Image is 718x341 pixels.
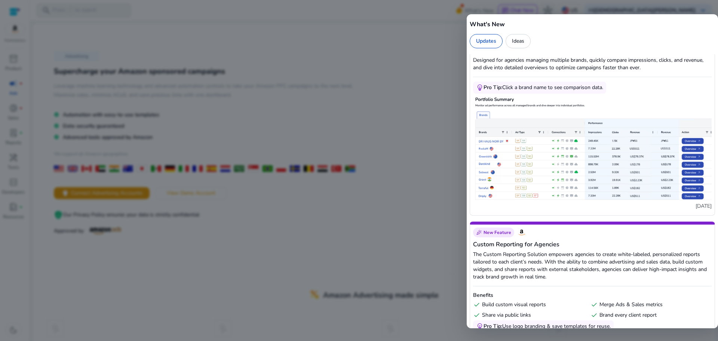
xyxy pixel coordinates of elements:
[476,229,482,235] span: celebration
[476,84,484,91] span: emoji_objects
[590,301,705,308] div: Merge Ads & Sales metrics
[484,323,502,330] span: Pro Tip:
[484,229,511,235] span: New Feature
[470,20,715,29] h5: What's New
[470,34,503,48] div: Updates
[473,240,712,249] h5: Custom Reporting for Agencies
[473,57,712,71] p: Designed for agencies managing multiple brands, quickly compare impressions, clicks, and revenue,...
[590,311,705,319] div: Brand every client report
[473,292,712,299] h6: Benefits
[506,34,531,48] div: Ideas
[590,301,598,308] span: check
[476,323,484,330] span: emoji_objects
[473,311,481,319] span: check
[484,84,603,91] div: Click a brand name to see comparison data.
[473,301,587,308] div: Build custom visual reports
[517,228,526,237] img: Amazon
[473,311,587,319] div: Share via public links
[590,311,598,319] span: check
[473,203,712,210] p: [DATE]
[473,94,712,200] img: Unified Portfolio Summary for Smarter Ad Management
[473,251,712,281] p: The Custom Reporting Solution empowers agencies to create white-labeled, personalized reports tai...
[484,84,502,91] span: Pro Tip:
[484,323,611,330] div: Use logo branding & save templates for reuse.
[473,301,481,308] span: check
